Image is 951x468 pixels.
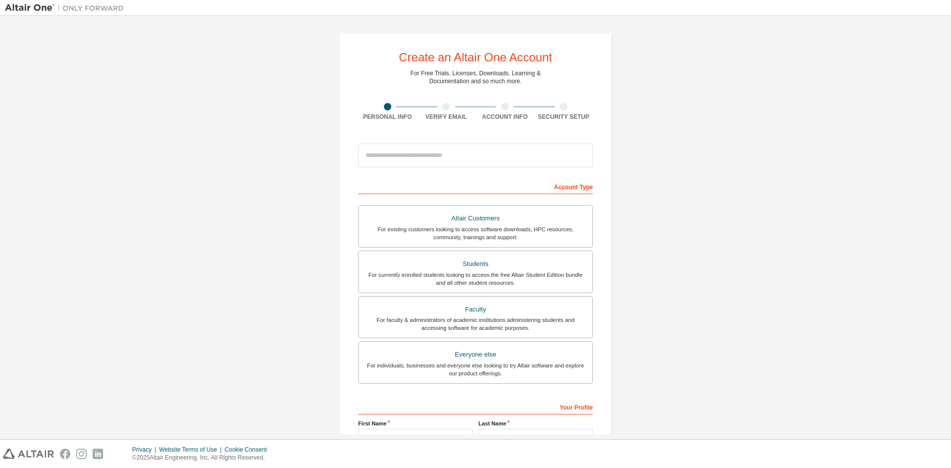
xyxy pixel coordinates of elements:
div: Website Terms of Use [159,446,224,454]
div: Your Profile [358,399,593,415]
img: linkedin.svg [93,449,103,459]
img: instagram.svg [76,449,87,459]
div: For individuals, businesses and everyone else looking to try Altair software and explore our prod... [365,362,586,377]
div: Account Type [358,178,593,194]
div: Cookie Consent [224,446,272,454]
img: facebook.svg [60,449,70,459]
div: Altair Customers [365,211,586,225]
div: For currently enrolled students looking to access the free Altair Student Edition bundle and all ... [365,271,586,287]
img: Altair One [5,3,129,13]
div: Privacy [132,446,159,454]
div: Everyone else [365,348,586,362]
div: For faculty & administrators of academic institutions administering students and accessing softwa... [365,316,586,332]
div: Faculty [365,303,586,316]
div: Personal Info [358,113,417,121]
img: altair_logo.svg [3,449,54,459]
p: © 2025 Altair Engineering, Inc. All Rights Reserved. [132,454,273,462]
div: Students [365,257,586,271]
label: First Name [358,419,473,427]
div: For Free Trials, Licenses, Downloads, Learning & Documentation and so much more. [411,69,541,85]
div: Security Setup [534,113,593,121]
label: Last Name [478,419,593,427]
div: Account Info [475,113,534,121]
div: For existing customers looking to access software downloads, HPC resources, community, trainings ... [365,225,586,241]
div: Verify Email [417,113,476,121]
div: Create an Altair One Account [399,52,552,63]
